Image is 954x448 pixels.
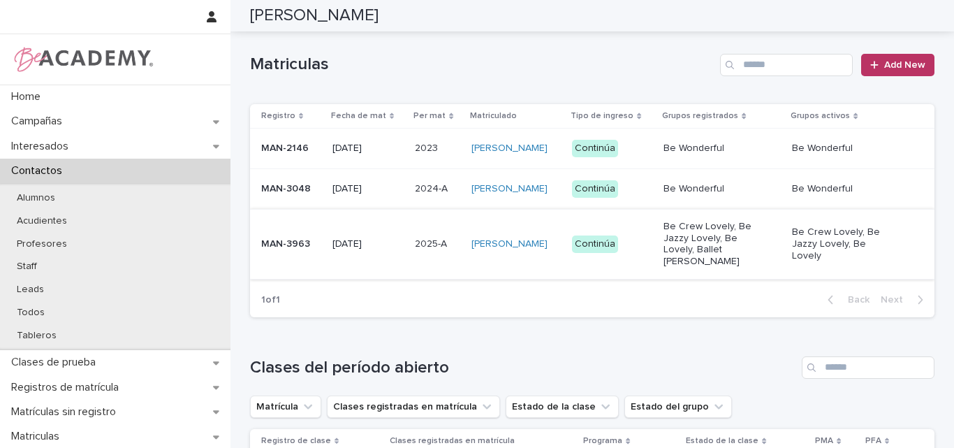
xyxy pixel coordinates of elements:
[6,115,73,128] p: Campañas
[413,108,446,124] p: Per mat
[250,396,321,418] button: Matrícula
[261,143,321,154] p: MAN-2146
[6,307,56,319] p: Todos
[792,143,892,154] p: Be Wonderful
[471,143,548,154] a: [PERSON_NAME]
[6,405,127,419] p: Matrículas sin registro
[663,143,763,154] p: Be Wonderful
[663,221,763,268] p: Be Crew Lovely, Be Jazzy Lovely, Be Lovely, Ballet [PERSON_NAME]
[250,129,934,169] tr: MAN-2146[DATE]20232023 [PERSON_NAME] ContinúaBe WonderfulBe Wonderful
[250,6,379,26] h2: [PERSON_NAME]
[572,236,618,253] div: Continúa
[250,209,934,279] tr: MAN-3963[DATE]2025-A2025-A [PERSON_NAME] ContinúaBe Crew Lovely, Be Jazzy Lovely, Be Lovely, Ball...
[471,238,548,250] a: [PERSON_NAME]
[332,183,404,195] p: [DATE]
[6,356,107,369] p: Clases de prueba
[415,180,450,195] p: 2024-A
[572,180,618,198] div: Continúa
[250,168,934,209] tr: MAN-3048[DATE]2024-A2024-A [PERSON_NAME] ContinúaBe WonderfulBe Wonderful
[250,358,796,378] h1: Clases del período abierto
[571,108,633,124] p: Tipo de ingreso
[6,164,73,178] p: Contactos
[720,54,853,76] input: Search
[663,183,763,195] p: Be Wonderful
[327,396,500,418] button: Clases registradas en matrícula
[662,108,738,124] p: Grupos registrados
[881,295,911,305] span: Next
[6,192,66,204] p: Alumnos
[6,284,55,296] p: Leads
[6,238,78,250] p: Profesores
[792,226,892,261] p: Be Crew Lovely, Be Jazzy Lovely, Be Lovely
[6,215,78,227] p: Acudientes
[792,183,892,195] p: Be Wonderful
[791,108,850,124] p: Grupos activos
[6,140,80,153] p: Interesados
[506,396,619,418] button: Estado de la clase
[415,140,441,154] p: 2023
[839,295,869,305] span: Back
[624,396,732,418] button: Estado del grupo
[471,183,548,195] a: [PERSON_NAME]
[6,430,71,443] p: Matriculas
[331,108,386,124] p: Fecha de mat
[572,140,618,157] div: Continúa
[415,236,450,250] p: 2025-A
[875,294,934,306] button: Next
[250,55,714,75] h1: Matriculas
[6,330,68,342] p: Tableros
[861,54,934,76] a: Add New
[332,238,404,250] p: [DATE]
[11,45,154,73] img: WPrjXfSUmiLcdUfaYY4Q
[250,283,291,317] p: 1 of 1
[884,60,925,70] span: Add New
[6,261,48,273] p: Staff
[802,356,934,379] input: Search
[261,238,321,250] p: MAN-3963
[816,294,875,306] button: Back
[6,90,52,103] p: Home
[261,108,295,124] p: Registro
[6,381,130,394] p: Registros de matrícula
[261,183,321,195] p: MAN-3048
[470,108,517,124] p: Matriculado
[332,143,404,154] p: [DATE]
